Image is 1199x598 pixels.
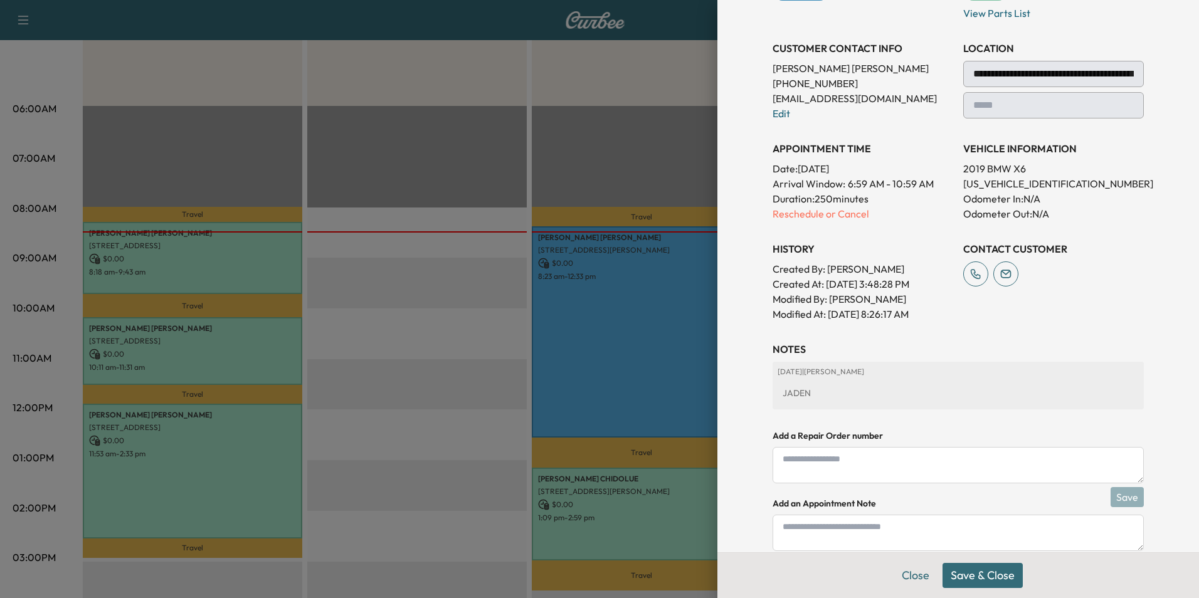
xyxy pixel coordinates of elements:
[773,342,1144,357] h3: NOTES
[773,76,953,91] p: [PHONE_NUMBER]
[773,91,953,106] p: [EMAIL_ADDRESS][DOMAIN_NAME]
[773,206,953,221] p: Reschedule or Cancel
[943,563,1023,588] button: Save & Close
[773,191,953,206] p: Duration: 250 minutes
[773,261,953,276] p: Created By : [PERSON_NAME]
[894,563,938,588] button: Close
[963,176,1144,191] p: [US_VEHICLE_IDENTIFICATION_NUMBER]
[963,161,1144,176] p: 2019 BMW X6
[778,367,1139,377] p: [DATE] | [PERSON_NAME]
[963,141,1144,156] h3: VEHICLE INFORMATION
[773,176,953,191] p: Arrival Window:
[848,176,934,191] span: 6:59 AM - 10:59 AM
[963,41,1144,56] h3: LOCATION
[773,276,953,291] p: Created At : [DATE] 3:48:28 PM
[963,1,1144,21] p: View Parts List
[778,382,1139,404] div: JADEN
[773,307,953,322] p: Modified At : [DATE] 8:26:17 AM
[773,241,953,256] h3: History
[963,206,1144,221] p: Odometer Out: N/A
[773,161,953,176] p: Date: [DATE]
[773,429,1144,442] h4: Add a Repair Order number
[773,61,953,76] p: [PERSON_NAME] [PERSON_NAME]
[773,291,953,307] p: Modified By : [PERSON_NAME]
[773,141,953,156] h3: APPOINTMENT TIME
[963,241,1144,256] h3: CONTACT CUSTOMER
[773,41,953,56] h3: CUSTOMER CONTACT INFO
[773,107,790,120] a: Edit
[963,191,1144,206] p: Odometer In: N/A
[773,497,1144,510] h4: Add an Appointment Note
